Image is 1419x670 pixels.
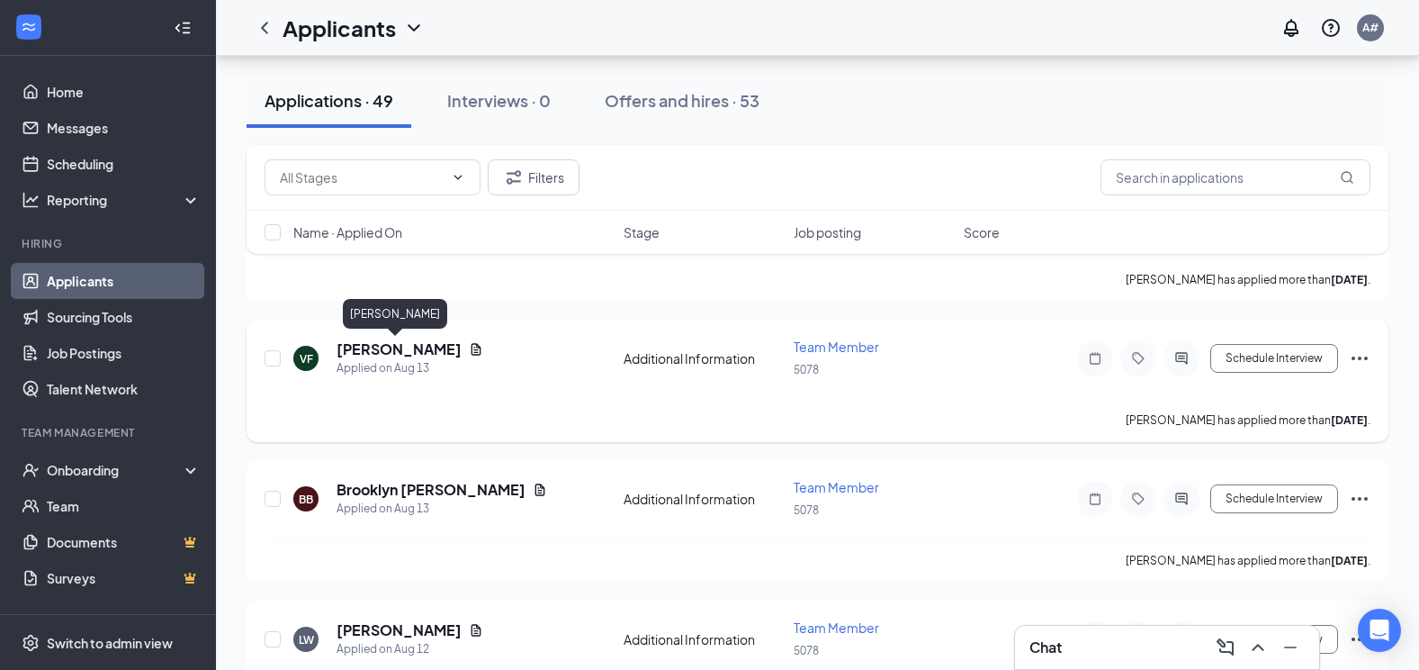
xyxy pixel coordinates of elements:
[1171,351,1192,366] svg: ActiveChat
[1280,637,1301,658] svg: Minimize
[300,351,313,367] div: VF
[503,167,525,188] svg: Filter
[280,167,444,187] input: All Stages
[488,159,579,195] button: Filter Filters
[299,632,314,647] div: LW
[1211,633,1240,662] button: ComposeMessage
[624,630,783,648] div: Additional Information
[1320,17,1342,39] svg: QuestionInfo
[47,524,201,560] a: DocumentsCrown
[337,500,547,518] div: Applied on Aug 13
[47,74,201,110] a: Home
[794,339,879,355] span: Team Member
[22,236,197,251] div: Hiring
[1276,633,1305,662] button: Minimize
[1331,273,1368,286] b: [DATE]
[22,425,197,440] div: Team Management
[47,371,201,407] a: Talent Network
[47,146,201,182] a: Scheduling
[1171,492,1192,506] svg: ActiveChat
[174,19,192,37] svg: Collapse
[1100,159,1370,195] input: Search in applications
[605,89,759,112] div: Offers and hires · 53
[1126,553,1370,568] p: [PERSON_NAME] has applied more than .
[265,89,393,112] div: Applications · 49
[1210,344,1338,373] button: Schedule Interview
[343,299,447,329] div: [PERSON_NAME]
[1127,492,1149,506] svg: Tag
[1349,348,1370,369] svg: Ellipses
[22,461,40,479] svg: UserCheck
[337,620,462,640] h5: [PERSON_NAME]
[794,644,819,657] span: 5078
[794,223,861,241] span: Job posting
[624,223,660,241] span: Stage
[337,640,483,658] div: Applied on Aug 12
[624,349,783,367] div: Additional Information
[22,191,40,209] svg: Analysis
[47,299,201,335] a: Sourcing Tools
[1126,412,1370,428] p: [PERSON_NAME] has applied more than .
[47,560,201,596] a: SurveysCrown
[1362,20,1379,35] div: A#
[1331,413,1368,427] b: [DATE]
[794,363,819,376] span: 5078
[299,492,313,507] div: BB
[447,89,551,112] div: Interviews · 0
[254,17,275,39] svg: ChevronLeft
[47,263,201,299] a: Applicants
[47,110,201,146] a: Messages
[1349,629,1370,650] svg: Ellipses
[47,191,202,209] div: Reporting
[533,483,547,497] svg: Document
[794,503,819,517] span: 5078
[337,480,525,500] h5: Brooklyn [PERSON_NAME]
[1210,484,1338,513] button: Schedule Interview
[1084,492,1106,506] svg: Note
[1029,638,1062,657] h3: Chat
[469,623,483,638] svg: Document
[47,634,173,652] div: Switch to admin view
[47,461,185,479] div: Onboarding
[403,17,425,39] svg: ChevronDown
[794,620,879,636] span: Team Member
[451,170,465,185] svg: ChevronDown
[964,223,1000,241] span: Score
[794,479,879,495] span: Team Member
[283,13,396,43] h1: Applicants
[1084,351,1106,366] svg: Note
[1215,637,1236,658] svg: ComposeMessage
[1126,272,1370,287] p: [PERSON_NAME] has applied more than .
[1280,17,1302,39] svg: Notifications
[1331,554,1368,567] b: [DATE]
[624,490,783,508] div: Additional Information
[20,18,38,36] svg: WorkstreamLogo
[47,335,201,371] a: Job Postings
[22,634,40,652] svg: Settings
[1358,609,1401,652] div: Open Intercom Messenger
[1127,351,1149,366] svg: Tag
[1244,633,1272,662] button: ChevronUp
[1247,637,1269,658] svg: ChevronUp
[293,223,402,241] span: Name · Applied On
[47,488,201,524] a: Team
[337,340,462,359] h5: [PERSON_NAME]
[1340,170,1354,185] svg: MagnifyingGlass
[1349,488,1370,510] svg: Ellipses
[469,342,483,357] svg: Document
[337,359,483,377] div: Applied on Aug 13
